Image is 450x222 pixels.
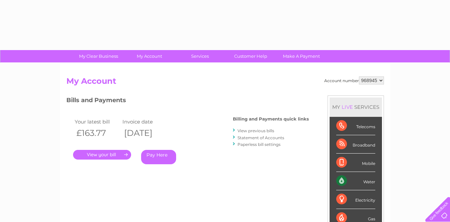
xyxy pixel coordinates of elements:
[73,126,121,140] th: £163.77
[336,172,375,190] div: Water
[121,126,169,140] th: [DATE]
[238,128,274,133] a: View previous bills
[121,117,169,126] td: Invoice date
[340,104,354,110] div: LIVE
[324,76,384,84] div: Account number
[223,50,278,62] a: Customer Help
[233,117,309,122] h4: Billing and Payments quick links
[66,95,309,107] h3: Bills and Payments
[141,150,176,164] a: Pay Here
[66,76,384,89] h2: My Account
[172,50,228,62] a: Services
[238,142,281,147] a: Paperless bill settings
[274,50,329,62] a: Make A Payment
[71,50,126,62] a: My Clear Business
[73,150,131,160] a: .
[73,117,121,126] td: Your latest bill
[238,135,284,140] a: Statement of Accounts
[336,154,375,172] div: Mobile
[336,135,375,154] div: Broadband
[122,50,177,62] a: My Account
[330,97,382,117] div: MY SERVICES
[336,117,375,135] div: Telecoms
[336,190,375,209] div: Electricity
